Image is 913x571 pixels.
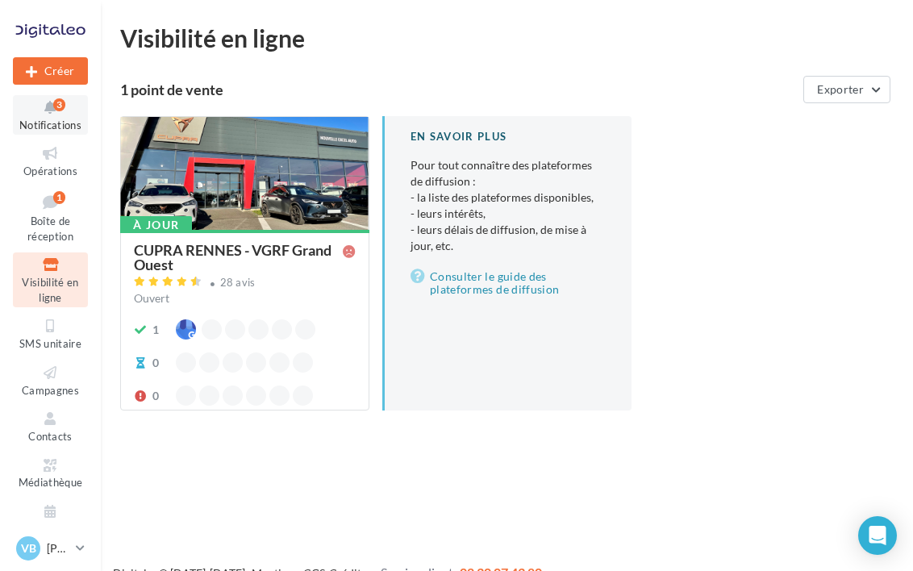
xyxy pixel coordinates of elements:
span: Contacts [28,430,73,443]
div: 1 point de vente [120,82,797,97]
button: Créer [13,57,88,85]
button: Exporter [803,76,890,103]
span: Visibilité en ligne [22,276,78,304]
div: 28 avis [220,277,256,288]
div: 1 [152,322,159,338]
a: Médiathèque [13,453,88,493]
span: Campagnes [22,384,79,397]
div: CUPRA RENNES - VGRF Grand Ouest [134,243,343,272]
a: Campagnes [13,361,88,400]
a: Contacts [13,406,88,446]
span: Notifications [19,119,81,131]
a: Calendrier [13,499,88,539]
span: Opérations [23,165,77,177]
span: VB [21,540,36,556]
span: Boîte de réception [27,215,73,243]
li: - la liste des plateformes disponibles, [411,190,606,206]
div: À jour [120,216,192,234]
div: Open Intercom Messenger [858,516,897,555]
button: Notifications 3 [13,95,88,135]
span: SMS unitaire [19,337,81,350]
p: [PERSON_NAME] [47,540,69,556]
a: Visibilité en ligne [13,252,88,307]
div: 0 [152,355,159,371]
a: Opérations [13,141,88,181]
li: - leurs intérêts, [411,206,606,222]
div: En savoir plus [411,129,606,144]
a: Boîte de réception1 [13,188,88,247]
a: Consulter le guide des plateformes de diffusion [411,267,606,299]
a: 28 avis [134,274,356,294]
div: Nouvelle campagne [13,57,88,85]
span: Médiathèque [19,477,83,490]
p: Pour tout connaître des plateformes de diffusion : [411,157,606,254]
div: 1 [53,191,65,204]
a: SMS unitaire [13,314,88,353]
li: - leurs délais de diffusion, de mise à jour, etc. [411,222,606,254]
div: 0 [152,388,159,404]
div: Visibilité en ligne [120,26,894,50]
span: Exporter [817,82,864,96]
a: VB [PERSON_NAME] [13,533,88,564]
div: 3 [53,98,65,111]
span: Ouvert [134,291,169,305]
